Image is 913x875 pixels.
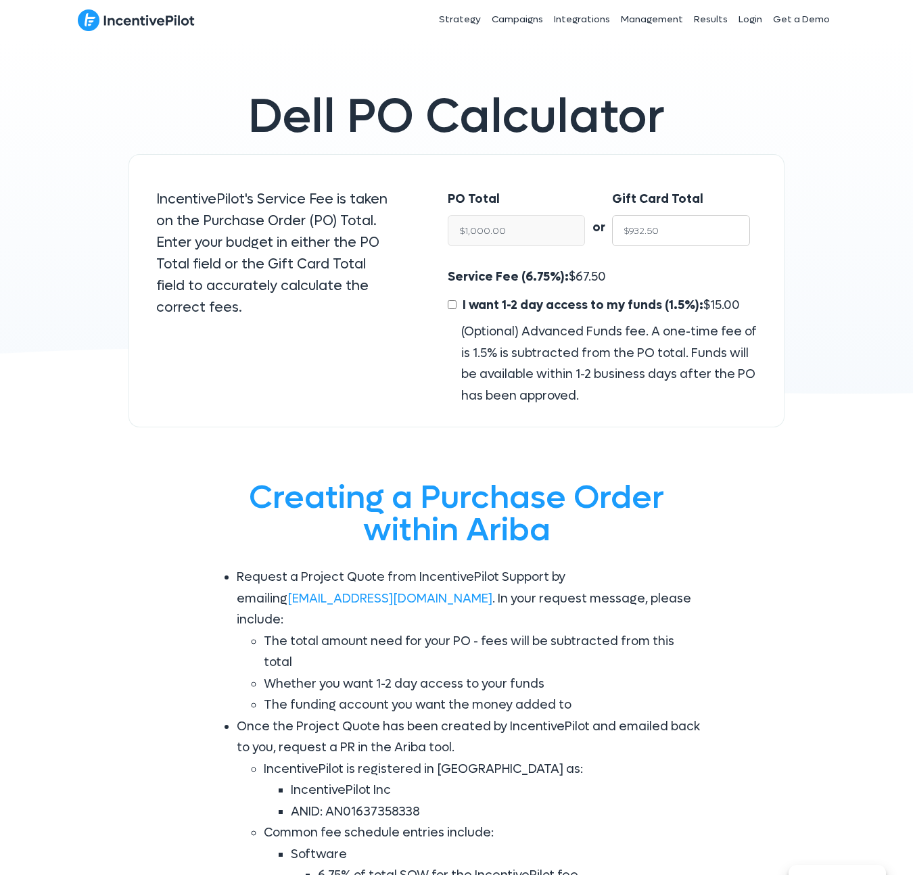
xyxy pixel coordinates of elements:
img: IncentivePilot [78,9,195,32]
p: IncentivePilot's Service Fee is taken on the Purchase Order (PO) Total. Enter your budget in eith... [156,189,394,318]
span: 67.50 [576,269,606,285]
li: Whether you want 1-2 day access to your funds [264,673,703,695]
a: Get a Demo [768,3,835,37]
label: Gift Card Total [612,189,703,210]
span: I want 1-2 day access to my funds (1.5%): [463,298,703,313]
span: Service Fee (6.75%): [448,269,569,285]
span: Creating a Purchase Order within Ariba [249,476,664,551]
a: Integrations [548,3,615,37]
a: Management [615,3,688,37]
li: Request a Project Quote from IncentivePilot Support by emailing . In your request message, please... [237,567,703,716]
li: The funding account you want the money added to [264,694,703,716]
li: IncentivePilot Inc [291,780,703,801]
input: I want 1-2 day access to my funds (1.5%):$15.00 [448,300,456,309]
li: ANID: AN01637358338 [291,801,703,823]
a: Login [733,3,768,37]
a: [EMAIL_ADDRESS][DOMAIN_NAME] [287,591,492,607]
label: PO Total [448,189,500,210]
a: Results [688,3,733,37]
nav: Header Menu [340,3,835,37]
a: Campaigns [486,3,548,37]
span: $ [459,298,740,313]
div: or [585,189,612,239]
li: The total amount need for your PO - fees will be subtracted from this total [264,631,703,673]
div: (Optional) Advanced Funds fee. A one-time fee of is 1.5% is subtracted from the PO total. Funds w... [448,321,757,406]
a: Strategy [434,3,486,37]
li: IncentivePilot is registered in [GEOGRAPHIC_DATA] as: [264,759,703,823]
span: 15.00 [710,298,740,313]
span: Dell PO Calculator [248,86,665,147]
div: $ [448,266,757,406]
